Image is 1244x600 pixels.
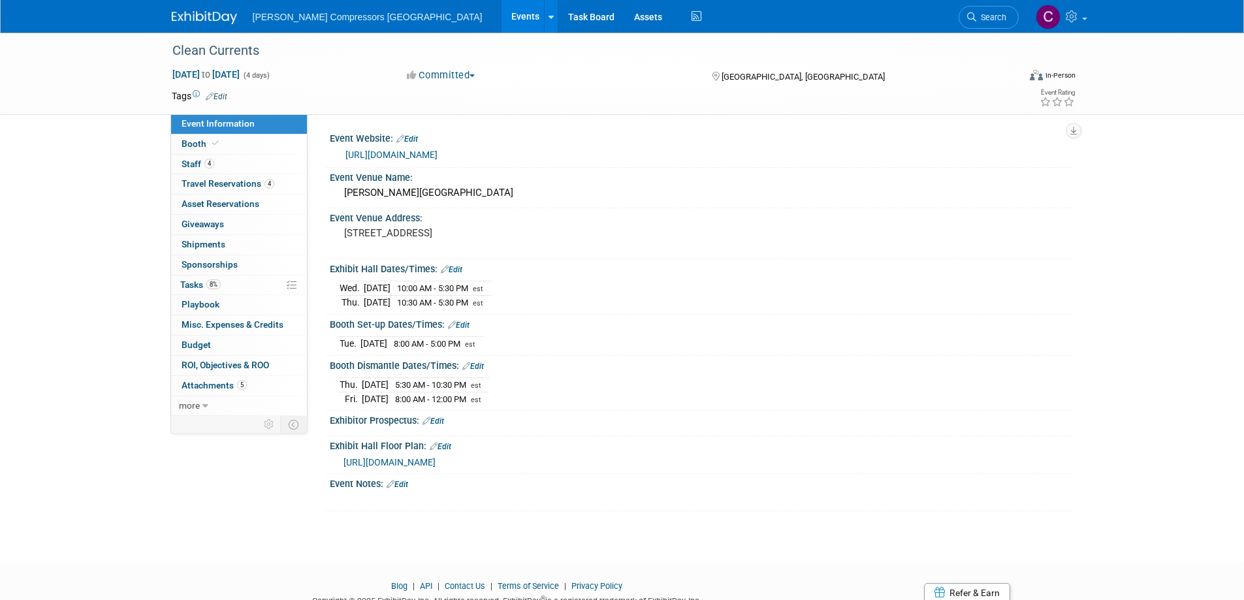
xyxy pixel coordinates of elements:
[395,394,466,404] span: 8:00 AM - 12:00 PM
[722,72,885,82] span: [GEOGRAPHIC_DATA], [GEOGRAPHIC_DATA]
[394,339,460,349] span: 8:00 AM - 5:00 PM
[445,581,485,591] a: Contact Us
[182,319,283,330] span: Misc. Expenses & Credits
[473,299,483,308] span: est
[396,134,418,144] a: Edit
[360,337,387,351] td: [DATE]
[182,159,214,169] span: Staff
[171,174,307,194] a: Travel Reservations4
[364,281,391,296] td: [DATE]
[340,183,1063,203] div: [PERSON_NAME][GEOGRAPHIC_DATA]
[402,69,480,82] button: Committed
[430,442,451,451] a: Edit
[465,340,475,349] span: est
[498,581,559,591] a: Terms of Service
[397,283,468,293] span: 10:00 AM - 5:30 PM
[330,259,1073,276] div: Exhibit Hall Dates/Times:
[330,436,1073,453] div: Exhibit Hall Floor Plan:
[1045,71,1076,80] div: In-Person
[182,239,225,249] span: Shipments
[280,416,307,433] td: Toggle Event Tabs
[387,480,408,489] a: Edit
[330,411,1073,428] div: Exhibitor Prospectus:
[242,71,270,80] span: (4 days)
[330,315,1073,332] div: Booth Set-up Dates/Times:
[330,474,1073,491] div: Event Notes:
[182,198,259,209] span: Asset Reservations
[237,380,247,390] span: 5
[172,89,227,103] td: Tags
[330,129,1073,146] div: Event Website:
[171,215,307,234] a: Giveaways
[561,581,569,591] span: |
[182,299,219,309] span: Playbook
[364,296,391,309] td: [DATE]
[340,378,362,392] td: Thu.
[448,321,470,330] a: Edit
[362,378,389,392] td: [DATE]
[171,396,307,416] a: more
[340,392,362,405] td: Fri.
[182,138,221,149] span: Booth
[434,581,443,591] span: |
[942,68,1076,87] div: Event Format
[182,178,274,189] span: Travel Reservations
[258,416,281,433] td: Personalize Event Tab Strip
[182,339,211,350] span: Budget
[212,140,219,147] i: Booth reservation complete
[1030,70,1043,80] img: Format-Inperson.png
[171,134,307,154] a: Booth
[473,285,483,293] span: est
[171,276,307,295] a: Tasks8%
[180,279,221,290] span: Tasks
[487,581,496,591] span: |
[171,114,307,134] a: Event Information
[168,39,999,63] div: Clean Currents
[1040,89,1075,96] div: Event Rating
[200,69,212,80] span: to
[362,392,389,405] td: [DATE]
[171,195,307,214] a: Asset Reservations
[340,296,364,309] td: Thu.
[976,12,1006,22] span: Search
[171,155,307,174] a: Staff4
[397,298,468,308] span: 10:30 AM - 5:30 PM
[182,380,247,390] span: Attachments
[423,417,444,426] a: Edit
[179,400,200,411] span: more
[206,279,221,289] span: 8%
[171,235,307,255] a: Shipments
[340,281,364,296] td: Wed.
[340,337,360,351] td: Tue.
[171,336,307,355] a: Budget
[264,179,274,189] span: 4
[182,360,269,370] span: ROI, Objectives & ROO
[171,356,307,375] a: ROI, Objectives & ROO
[462,362,484,371] a: Edit
[571,581,622,591] a: Privacy Policy
[420,581,432,591] a: API
[172,69,240,80] span: [DATE] [DATE]
[395,380,466,390] span: 5:30 AM - 10:30 PM
[171,255,307,275] a: Sponsorships
[959,6,1019,29] a: Search
[343,457,436,467] a: [URL][DOMAIN_NAME]
[471,396,481,404] span: est
[409,581,418,591] span: |
[345,150,438,160] a: [URL][DOMAIN_NAME]
[330,356,1073,373] div: Booth Dismantle Dates/Times:
[171,376,307,396] a: Attachments5
[206,92,227,101] a: Edit
[182,219,224,229] span: Giveaways
[172,11,237,24] img: ExhibitDay
[391,581,407,591] a: Blog
[330,208,1073,225] div: Event Venue Address:
[1036,5,1061,29] img: Crystal Wilson
[344,227,625,239] pre: [STREET_ADDRESS]
[471,381,481,390] span: est
[330,168,1073,184] div: Event Venue Name:
[204,159,214,168] span: 4
[182,259,238,270] span: Sponsorships
[253,12,483,22] span: [PERSON_NAME] Compressors [GEOGRAPHIC_DATA]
